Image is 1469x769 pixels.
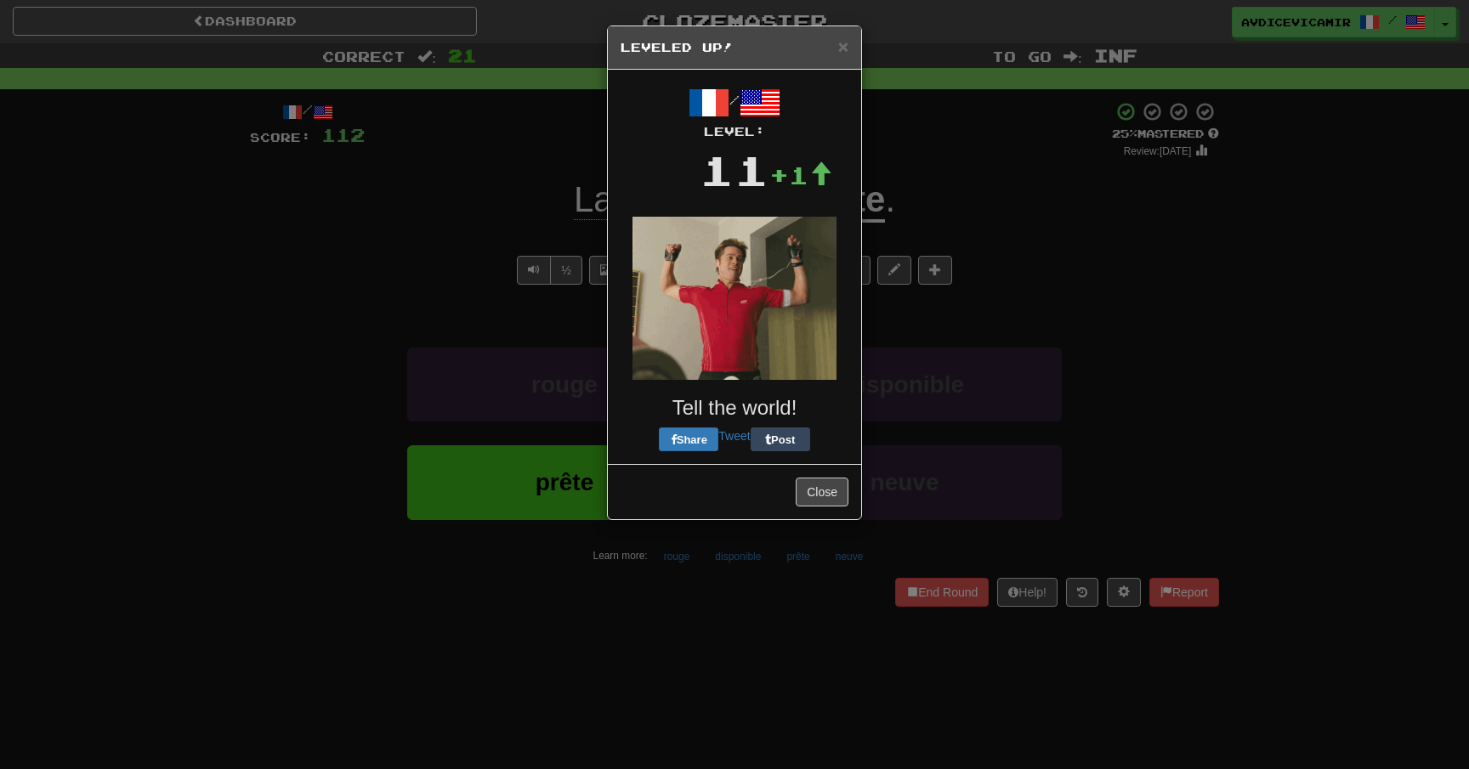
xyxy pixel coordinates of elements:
[621,39,848,56] h5: Leveled Up!
[659,427,718,451] button: Share
[621,123,848,140] div: Level:
[621,397,848,419] h3: Tell the world!
[769,158,832,192] div: +1
[621,82,848,140] div: /
[796,478,848,506] button: Close
[718,429,750,443] a: Tweet
[838,37,848,55] button: Close
[751,427,810,451] button: Post
[632,217,837,380] img: brad-pitt-eabb8484b0e72233b60fc33baaf1d28f9aa3c16dec737e05e85ed672bd245bc1.gif
[838,37,848,56] span: ×
[700,140,769,200] div: 11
